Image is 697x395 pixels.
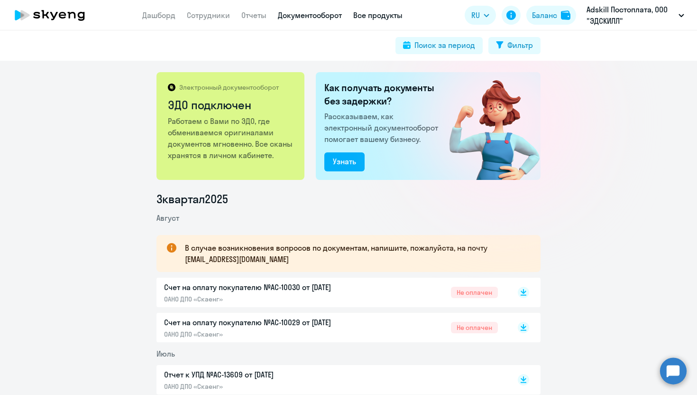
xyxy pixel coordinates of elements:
p: Электронный документооборот [179,83,279,92]
a: Отчеты [241,10,266,20]
span: Не оплачен [451,287,498,298]
p: Adskill Постоплата, ООО "ЭДСКИЛЛ" [587,4,675,27]
span: Не оплачен [451,322,498,333]
span: RU [471,9,480,21]
a: Сотрудники [187,10,230,20]
img: connected [434,72,541,180]
p: Рассказываем, как электронный документооборот помогает вашему бизнесу. [324,111,442,145]
a: Все продукты [353,10,403,20]
button: Балансbalance [526,6,576,25]
p: В случае возникновения вопросов по документам, напишите, пожалуйста, на почту [EMAIL_ADDRESS][DOM... [185,242,523,265]
h2: ЭДО подключен [168,97,294,113]
img: balance [561,10,570,20]
p: Работаем с Вами по ЭДО, где обмениваемся оригиналами документов мгновенно. Все сканы хранятся в л... [168,115,294,161]
a: Счет на оплату покупателю №AC-10030 от [DATE]ОАНО ДПО «Скаенг»Не оплачен [164,282,498,303]
div: Фильтр [507,39,533,51]
div: Поиск за период [414,39,475,51]
p: ОАНО ДПО «Скаенг» [164,295,363,303]
button: Узнать [324,152,365,171]
p: Отчет к УПД №AC-13609 от [DATE] [164,369,363,380]
span: Август [156,213,179,223]
button: Adskill Постоплата, ООО "ЭДСКИЛЛ" [582,4,689,27]
button: Поиск за период [395,37,483,54]
p: Счет на оплату покупателю №AC-10030 от [DATE] [164,282,363,293]
a: Отчет к УПД №AC-13609 от [DATE]ОАНО ДПО «Скаенг» [164,369,498,391]
a: Счет на оплату покупателю №AC-10029 от [DATE]ОАНО ДПО «Скаенг»Не оплачен [164,317,498,339]
div: Баланс [532,9,557,21]
h2: Как получать документы без задержки? [324,81,442,108]
li: 3 квартал 2025 [156,191,541,207]
button: RU [465,6,496,25]
span: Июль [156,349,175,358]
p: Счет на оплату покупателю №AC-10029 от [DATE] [164,317,363,328]
a: Дашборд [142,10,175,20]
div: Узнать [333,156,356,167]
a: Документооборот [278,10,342,20]
button: Фильтр [488,37,541,54]
p: ОАНО ДПО «Скаенг» [164,382,363,391]
p: ОАНО ДПО «Скаенг» [164,330,363,339]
